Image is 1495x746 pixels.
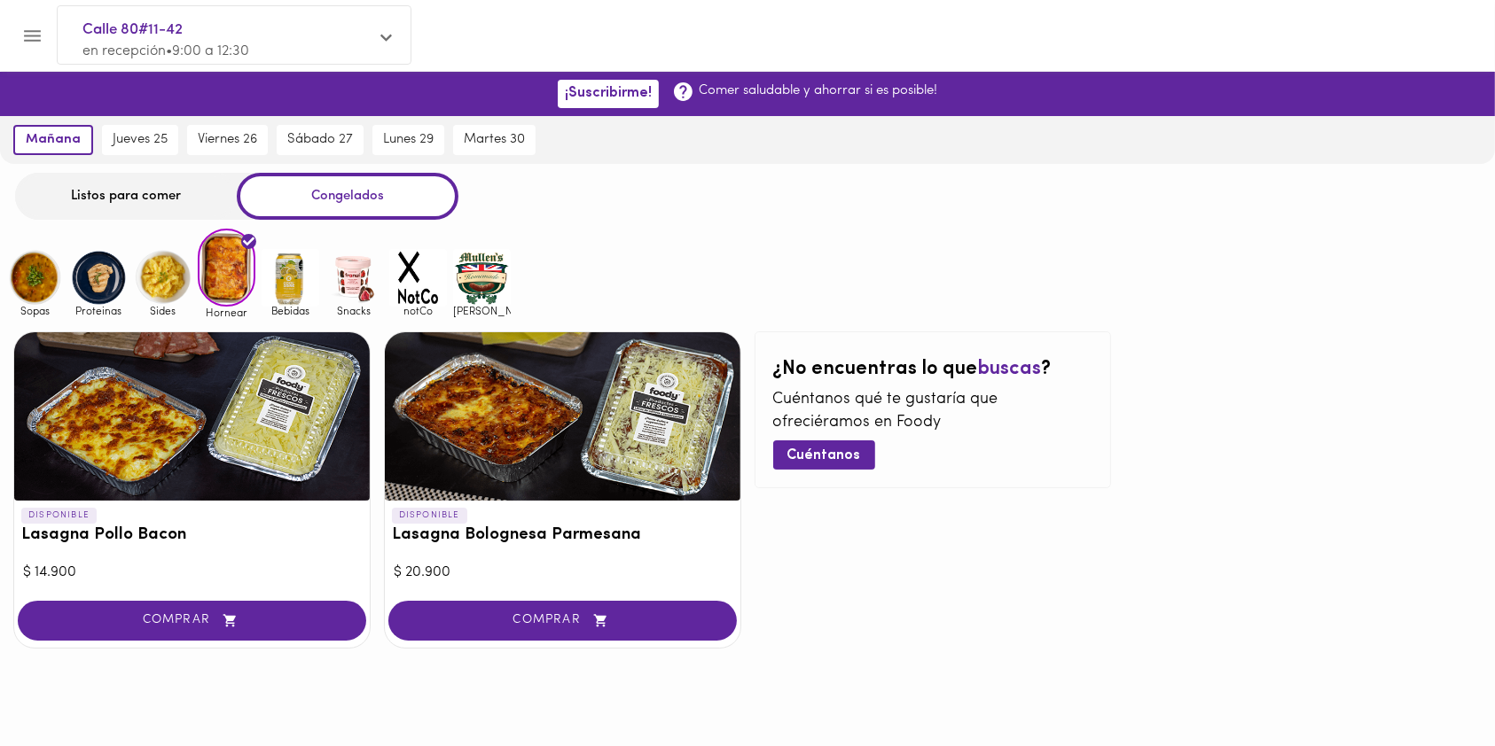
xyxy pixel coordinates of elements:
img: notCo [389,249,447,307]
span: COMPRAR [411,613,715,628]
button: ¡Suscribirme! [558,80,659,107]
p: DISPONIBLE [392,508,467,524]
p: Cuéntanos qué te gustaría que ofreciéramos en Foody [773,389,1093,434]
span: Hornear [198,307,255,318]
img: Snacks [325,249,383,307]
button: COMPRAR [388,601,737,641]
span: buscas [978,359,1042,379]
span: Cuéntanos [787,447,861,464]
span: mañana [26,132,81,148]
div: Congelados [237,173,458,220]
button: Menu [11,14,54,58]
img: Bebidas [262,249,319,307]
h3: Lasagna Pollo Bacon [21,526,363,545]
span: [PERSON_NAME] [453,305,511,316]
span: Sides [134,305,192,316]
span: Snacks [325,305,383,316]
div: Lasagna Bolognesa Parmesana [385,332,740,501]
button: sábado 27 [277,125,364,155]
button: jueves 25 [102,125,178,155]
button: Cuéntanos [773,440,875,470]
img: Proteinas [70,249,128,307]
span: Sopas [6,305,64,316]
h3: Lasagna Bolognesa Parmesana [392,526,733,545]
span: Bebidas [262,305,319,316]
span: sábado 27 [287,132,353,148]
span: COMPRAR [40,613,344,628]
button: viernes 26 [187,125,268,155]
button: martes 30 [453,125,536,155]
img: Hornear [198,229,255,307]
p: Comer saludable y ahorrar si es posible! [699,82,937,100]
span: Calle 80#11-42 [82,19,368,42]
span: jueves 25 [113,132,168,148]
span: ¡Suscribirme! [565,85,652,102]
div: $ 14.900 [23,563,361,583]
span: martes 30 [464,132,525,148]
button: COMPRAR [18,601,366,641]
span: lunes 29 [383,132,434,148]
div: Listos para comer [15,173,237,220]
span: en recepción • 9:00 a 12:30 [82,44,249,58]
span: Proteinas [70,305,128,316]
img: mullens [453,249,511,307]
img: Sides [134,249,192,307]
span: viernes 26 [198,132,257,148]
button: mañana [13,125,93,155]
button: lunes 29 [372,125,444,155]
h2: ¿No encuentras lo que ? [773,359,1093,380]
span: notCo [389,305,447,316]
div: $ 20.900 [394,563,732,583]
img: Sopas [6,249,64,307]
div: Lasagna Pollo Bacon [14,332,370,501]
p: DISPONIBLE [21,508,97,524]
iframe: Messagebird Livechat Widget [1392,643,1477,728]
